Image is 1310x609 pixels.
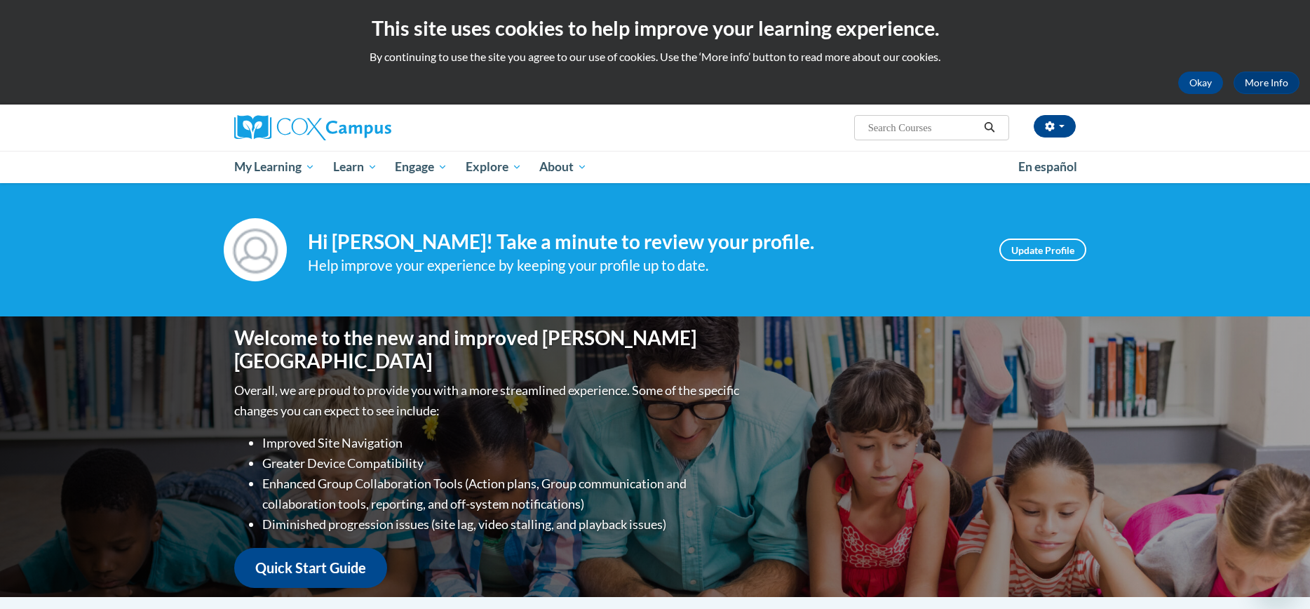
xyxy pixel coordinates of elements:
li: Improved Site Navigation [262,433,743,453]
a: Quick Start Guide [234,548,387,588]
input: Search Courses [867,119,979,136]
span: My Learning [234,159,315,175]
li: Diminished progression issues (site lag, video stalling, and playback issues) [262,514,743,535]
iframe: Button to launch messaging window [1254,553,1299,598]
div: Help improve your experience by keeping your profile up to date. [308,254,978,277]
li: Enhanced Group Collaboration Tools (Action plans, Group communication and collaboration tools, re... [262,474,743,514]
button: Search [979,119,1000,136]
img: Profile Image [224,218,287,281]
span: About [539,159,587,175]
a: About [531,151,597,183]
span: En español [1018,159,1077,174]
a: Engage [386,151,457,183]
button: Account Settings [1034,115,1076,138]
a: Learn [324,151,386,183]
span: Explore [466,159,522,175]
a: My Learning [225,151,324,183]
p: By continuing to use the site you agree to our use of cookies. Use the ‘More info’ button to read... [11,49,1299,65]
img: Cox Campus [234,115,391,140]
p: Overall, we are proud to provide you with a more streamlined experience. Some of the specific cha... [234,380,743,421]
span: Engage [395,159,447,175]
div: Main menu [213,151,1097,183]
a: More Info [1234,72,1299,94]
button: Okay [1178,72,1223,94]
span: Learn [333,159,377,175]
h2: This site uses cookies to help improve your learning experience. [11,14,1299,42]
a: Update Profile [999,239,1086,261]
a: Explore [457,151,531,183]
li: Greater Device Compatibility [262,453,743,474]
h1: Welcome to the new and improved [PERSON_NAME][GEOGRAPHIC_DATA] [234,326,743,373]
a: En español [1009,152,1086,182]
a: Cox Campus [234,115,501,140]
h4: Hi [PERSON_NAME]! Take a minute to review your profile. [308,230,978,254]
